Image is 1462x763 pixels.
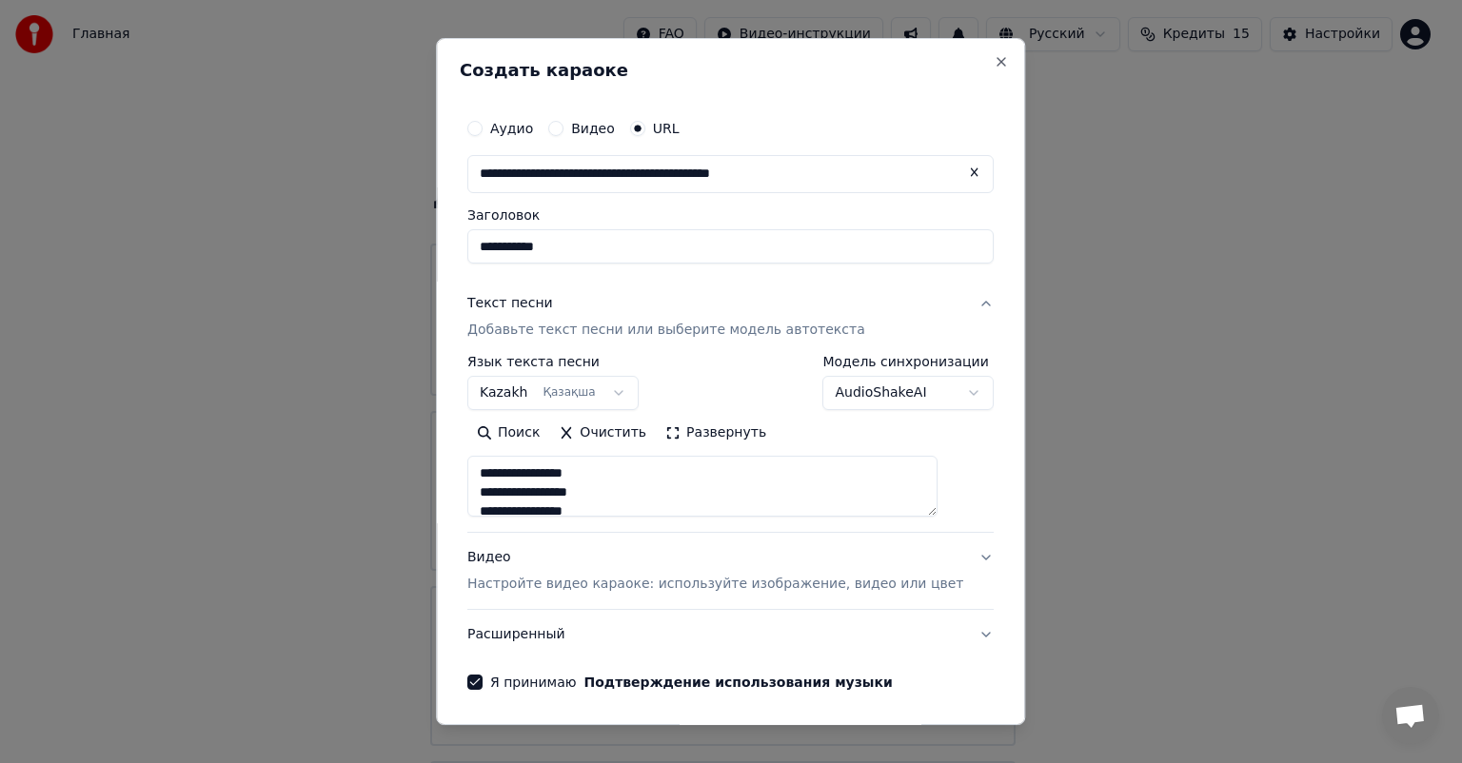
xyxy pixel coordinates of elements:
label: Заголовок [467,208,994,222]
div: Текст песни [467,294,553,313]
button: Я принимаю [584,675,893,689]
button: Текст песниДобавьте текст песни или выберите модель автотекста [467,279,994,355]
p: Добавьте текст песни или выберите модель автотекста [467,321,865,340]
button: Поиск [467,418,549,448]
div: Текст песниДобавьте текст песни или выберите модель автотекста [467,355,994,532]
label: Я принимаю [490,675,893,689]
button: ВидеоНастройте видео караоке: используйте изображение, видео или цвет [467,533,994,609]
h2: Создать караоке [460,62,1001,79]
label: Аудио [490,122,533,135]
button: Развернуть [656,418,776,448]
label: URL [653,122,680,135]
label: Видео [571,122,615,135]
label: Модель синхронизации [823,355,995,368]
label: Язык текста песни [467,355,639,368]
button: Расширенный [467,610,994,659]
div: Видео [467,548,963,594]
p: Настройте видео караоке: используйте изображение, видео или цвет [467,575,963,594]
button: Очистить [550,418,657,448]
